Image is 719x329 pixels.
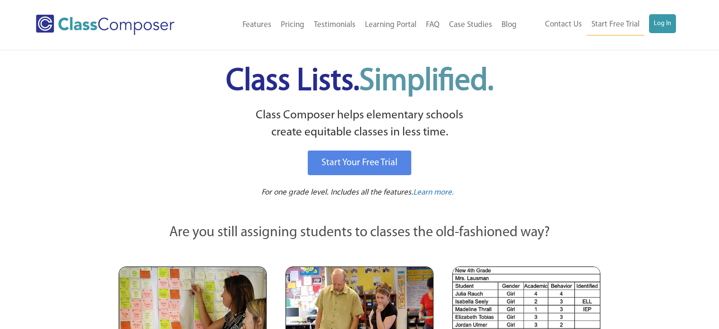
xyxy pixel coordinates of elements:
a: Start Free Trial [587,14,644,36]
span: Start Your Free Trial [321,158,398,168]
a: Blog [497,15,521,36]
a: Case Studies [444,15,497,36]
span: Learn more. [413,188,454,196]
p: Are you still assigning students to classes the old-fashioned way? [119,222,601,243]
a: Learning Portal [360,15,421,36]
span: Simplified. [359,66,494,97]
p: Class Composer helps elementary schools create equitable classes in less time. [117,107,602,142]
nav: Header Menu [521,14,676,36]
span: Class Lists. [226,66,494,97]
img: Class Composer [36,15,174,35]
a: Learn more. [413,187,454,199]
a: Contact Us [540,14,587,35]
nav: Header Menu [205,15,521,36]
span: For one grade level. Includes all the features. [261,188,413,196]
a: Log In [649,14,676,33]
a: Start Your Free Trial [308,151,411,175]
a: FAQ [421,15,444,36]
a: Pricing [276,15,309,36]
a: Testimonials [309,15,360,36]
a: Features [238,15,276,36]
